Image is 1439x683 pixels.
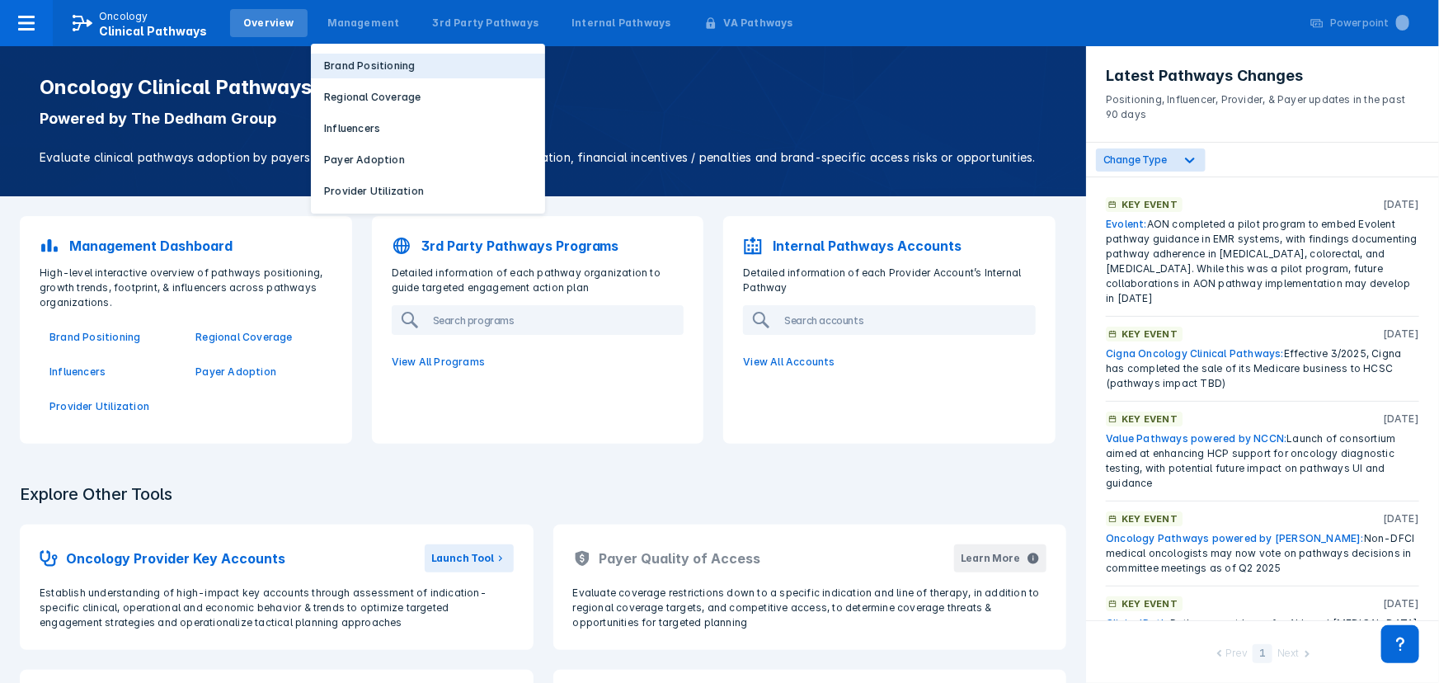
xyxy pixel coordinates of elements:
[1106,346,1419,391] div: Effective 3/2025, Cigna has completed the sale of its Medicare business to HCSC (pathways impact ...
[311,148,545,172] button: Payer Adoption
[425,544,514,572] button: Launch Tool
[10,473,182,515] h3: Explore Other Tools
[49,399,176,414] a: Provider Utilization
[558,9,684,37] a: Internal Pathways
[382,226,694,266] a: 3rd Party Pathways Programs
[1383,197,1419,212] p: [DATE]
[311,179,545,204] button: Provider Utilization
[1383,596,1419,611] p: [DATE]
[311,116,545,141] button: Influencers
[600,549,761,568] h2: Payer Quality of Access
[49,330,176,345] a: Brand Positioning
[1106,218,1147,230] a: Evolent:
[571,16,670,31] div: Internal Pathways
[1122,327,1178,341] p: Key Event
[420,9,553,37] a: 3rd Party Pathways
[1383,327,1419,341] p: [DATE]
[1122,197,1178,212] p: Key Event
[724,16,793,31] div: VA Pathways
[40,76,1046,99] h1: Oncology Clinical Pathways Tool
[69,236,233,256] p: Management Dashboard
[230,9,308,37] a: Overview
[66,549,285,568] h2: Oncology Provider Key Accounts
[1106,66,1419,86] h3: Latest Pathways Changes
[733,226,1046,266] a: Internal Pathways Accounts
[773,236,962,256] p: Internal Pathways Accounts
[1253,644,1272,663] div: 1
[324,153,405,167] p: Payer Adoption
[433,16,539,31] div: 3rd Party Pathways
[1122,412,1178,426] p: Key Event
[421,236,619,256] p: 3rd Party Pathways Programs
[1106,531,1419,576] div: Non-DFCI medical oncologists may now vote on pathways decisions in committee meetings as of Q2 2025
[1330,16,1409,31] div: Powerpoint
[382,345,694,379] a: View All Programs
[1383,412,1419,426] p: [DATE]
[49,365,176,379] a: Influencers
[30,226,342,266] a: Management Dashboard
[1106,532,1364,544] a: Oncology Pathways powered by [PERSON_NAME]:
[1106,616,1419,646] div: Pathways guidance for ALL and [MEDICAL_DATA] is now live in portals as of Q2 2025
[40,148,1046,167] p: Evaluate clinical pathways adoption by payers and providers, implementation sophistication, finan...
[40,586,514,630] p: Establish understanding of high-impact key accounts through assessment of indication-specific cli...
[311,54,545,78] button: Brand Positioning
[733,345,1046,379] a: View All Accounts
[1106,431,1419,491] div: Launch of consortium aimed at enhancing HCP support for oncology diagnostic testing, with potenti...
[324,90,421,105] p: Regional Coverage
[431,551,494,566] div: Launch Tool
[243,16,294,31] div: Overview
[573,586,1047,630] p: Evaluate coverage restrictions down to a specific indication and line of therapy, in addition to ...
[1122,511,1178,526] p: Key Event
[195,330,322,345] a: Regional Coverage
[382,266,694,295] p: Detailed information of each pathway organization to guide targeted engagement action plan
[1122,596,1178,611] p: Key Event
[30,266,342,310] p: High-level interactive overview of pathways positioning, growth trends, footprint, & influencers ...
[1277,646,1299,663] div: Next
[99,9,148,24] p: Oncology
[324,59,415,73] p: Brand Positioning
[954,544,1046,572] button: Learn More
[1106,432,1286,445] a: Value Pathways powered by NCCN:
[324,121,380,136] p: Influencers
[1103,153,1167,166] span: Change Type
[1383,511,1419,526] p: [DATE]
[961,551,1020,566] div: Learn More
[1381,625,1419,663] div: Contact Support
[40,109,1046,129] p: Powered by The Dedham Group
[1226,646,1248,663] div: Prev
[314,9,413,37] a: Management
[324,184,424,199] p: Provider Utilization
[195,365,322,379] a: Payer Adoption
[778,307,1034,333] input: Search accounts
[733,266,1046,295] p: Detailed information of each Provider Account’s Internal Pathway
[426,307,683,333] input: Search programs
[1106,347,1284,360] a: Cigna Oncology Clinical Pathways:
[1106,217,1419,306] div: AON completed a pilot program to embed Evolent pathway guidance in EMR systems, with findings doc...
[311,85,545,110] button: Regional Coverage
[99,24,207,38] span: Clinical Pathways
[1106,617,1170,629] a: ClinicalPath:
[1106,86,1419,122] p: Positioning, Influencer, Provider, & Payer updates in the past 90 days
[327,16,400,31] div: Management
